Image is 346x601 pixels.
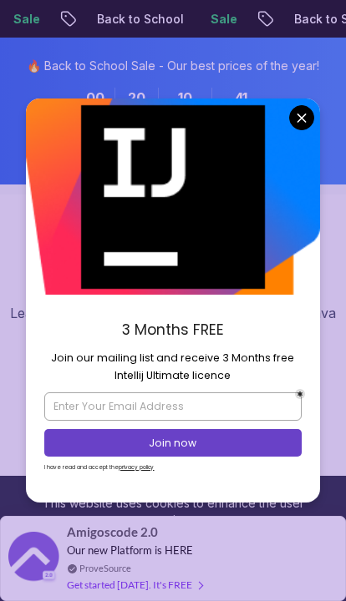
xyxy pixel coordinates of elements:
span: 0 Days [86,88,104,108]
a: ProveSource [79,561,131,575]
p: 🔥 Back to School Sale - Our best prices of the year! [27,58,319,74]
span: 41 Seconds [235,88,247,108]
img: provesource social proof notification image [8,532,59,586]
p: Learn how to build full stack applications with Java and Spring Boot [8,303,338,343]
p: Back to School [84,11,197,28]
div: Get started [DATE]. It's FREE [67,575,202,594]
span: 20 Hours [128,88,145,108]
p: Sale [197,11,251,28]
span: Our new Platform is HERE [67,543,193,557]
span: Amigoscode 2.0 [67,523,158,542]
span: 10 Minutes [178,88,192,108]
div: This website uses cookies to enhance the user experience. [13,488,333,535]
